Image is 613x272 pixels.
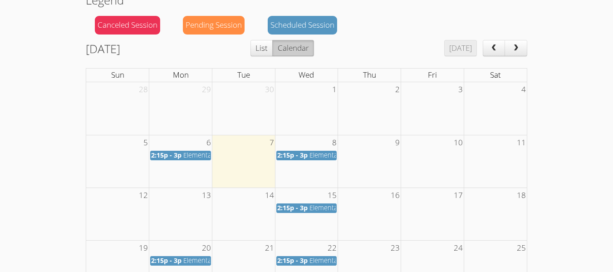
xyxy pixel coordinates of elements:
[444,40,477,56] button: [DATE]
[390,188,401,203] span: 16
[183,16,245,35] div: Pending Session
[428,69,437,80] span: Fri
[453,188,464,203] span: 17
[173,69,189,80] span: Mon
[201,241,212,256] span: 20
[138,188,149,203] span: 12
[309,256,361,265] span: Elementary Math
[95,16,160,35] div: Canceled Session
[277,151,308,159] span: 2:15p - 3p
[150,256,211,266] a: 2:15p - 3p Elementary Math
[457,82,464,97] span: 3
[206,135,212,150] span: 6
[264,188,275,203] span: 14
[516,188,527,203] span: 18
[201,82,212,97] span: 29
[453,241,464,256] span: 24
[516,135,527,150] span: 11
[490,69,501,80] span: Sat
[237,69,250,80] span: Tue
[183,151,235,159] span: Elementary Math
[363,69,376,80] span: Thu
[453,135,464,150] span: 10
[394,82,401,97] span: 2
[201,188,212,203] span: 13
[268,16,337,35] div: Scheduled Session
[520,82,527,97] span: 4
[183,256,235,265] span: Elementary Math
[505,40,527,56] button: next
[151,151,181,159] span: 2:15p - 3p
[276,256,337,266] a: 2:15p - 3p Elementary Math
[390,241,401,256] span: 23
[138,82,149,97] span: 28
[309,203,361,212] span: Elementary Math
[516,241,527,256] span: 25
[483,40,505,56] button: prev
[250,40,273,56] button: List
[299,69,314,80] span: Wed
[150,151,211,160] a: 2:15p - 3p Elementary Math
[394,135,401,150] span: 9
[277,203,308,212] span: 2:15p - 3p
[327,188,338,203] span: 15
[276,203,337,213] a: 2:15p - 3p Elementary Math
[331,135,338,150] span: 8
[264,241,275,256] span: 21
[151,256,181,265] span: 2:15p - 3p
[142,135,149,150] span: 5
[309,151,361,159] span: Elementary Math
[86,40,120,57] h2: [DATE]
[269,135,275,150] span: 7
[327,241,338,256] span: 22
[111,69,124,80] span: Sun
[276,151,337,160] a: 2:15p - 3p Elementary Math
[331,82,338,97] span: 1
[264,82,275,97] span: 30
[138,241,149,256] span: 19
[277,256,308,265] span: 2:15p - 3p
[272,40,314,56] button: Calendar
